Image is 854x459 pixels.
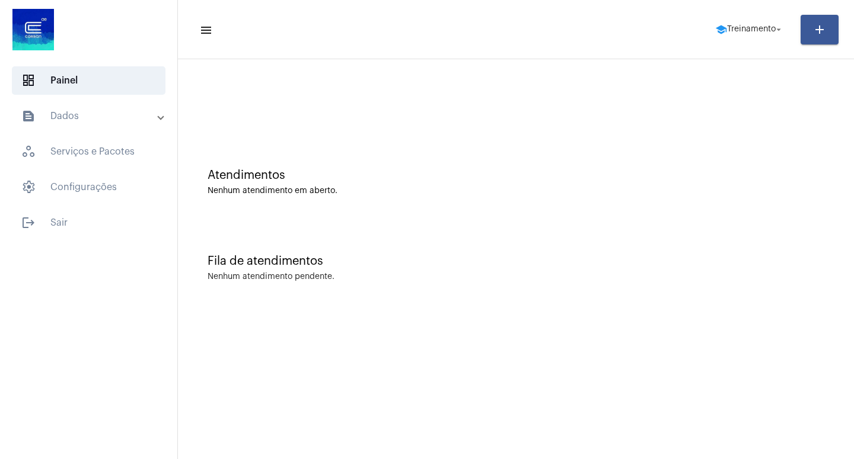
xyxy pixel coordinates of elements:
[727,25,776,34] span: Treinamento
[208,187,824,195] div: Nenhum atendimento em aberto.
[7,102,177,130] mat-expansion-panel-header: sidenav iconDados
[715,24,727,36] mat-icon: school
[12,173,165,201] span: Configurações
[21,145,36,159] span: sidenav icon
[773,24,784,35] mat-icon: arrow_drop_down
[21,216,36,230] mat-icon: sidenav icon
[21,73,36,88] span: sidenav icon
[12,137,165,166] span: Serviços e Pacotes
[708,18,791,41] button: Treinamento
[208,272,334,281] div: Nenhum atendimento pendente.
[12,66,165,95] span: Painel
[21,109,36,123] mat-icon: sidenav icon
[208,169,824,182] div: Atendimentos
[199,23,211,37] mat-icon: sidenav icon
[9,6,57,53] img: d4669ae0-8c07-2337-4f67-34b0df7f5ae4.jpeg
[812,23,827,37] mat-icon: add
[12,208,165,237] span: Sair
[21,180,36,194] span: sidenav icon
[208,255,824,268] div: Fila de atendimentos
[21,109,158,123] mat-panel-title: Dados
